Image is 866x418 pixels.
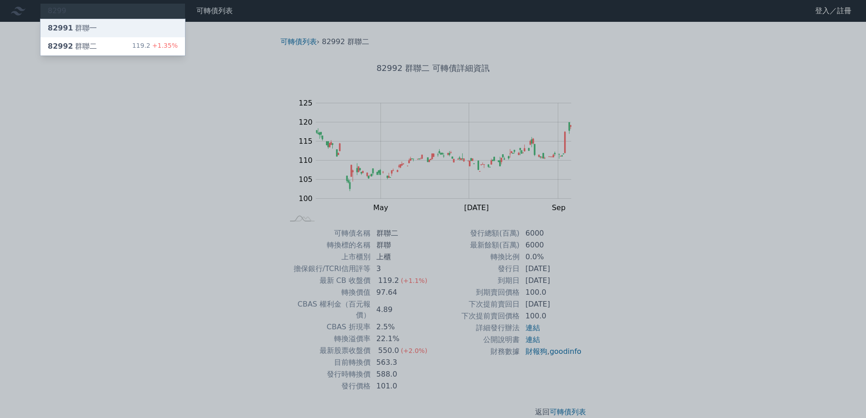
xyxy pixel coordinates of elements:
[48,24,73,32] span: 82991
[132,41,178,52] div: 119.2
[48,23,97,34] div: 群聯一
[40,37,185,55] a: 82992群聯二 119.2+1.35%
[40,19,185,37] a: 82991群聯一
[48,41,97,52] div: 群聯二
[48,42,73,50] span: 82992
[150,42,178,49] span: +1.35%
